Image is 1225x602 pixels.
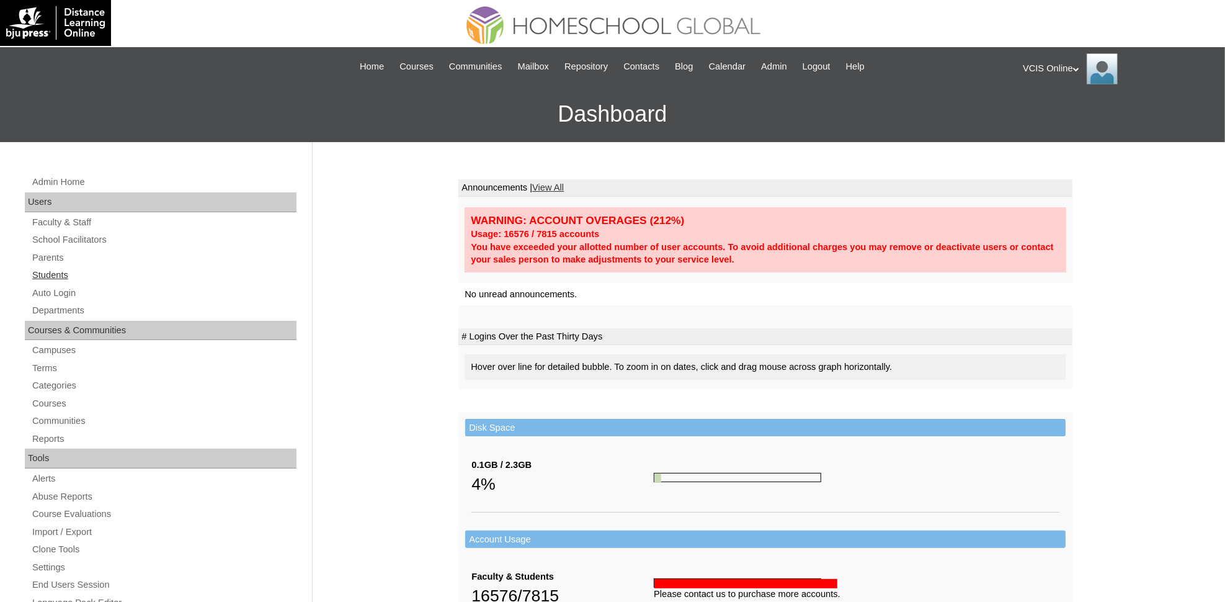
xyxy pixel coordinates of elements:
a: Admin Home [31,174,296,190]
a: Home [354,60,390,74]
span: Repository [564,60,608,74]
a: Clone Tools [31,542,296,557]
span: Mailbox [518,60,550,74]
a: Help [840,60,871,74]
a: Blog [669,60,699,74]
div: Courses & Communities [25,321,296,341]
a: Logout [796,60,837,74]
a: View All [532,182,564,192]
div: Tools [25,449,296,469]
a: End Users Session [31,577,296,593]
td: No unread announcements. [458,283,1072,306]
div: You have exceeded your allotted number of user accounts. To avoid additional charges you may remo... [471,241,1060,266]
span: Help [846,60,865,74]
a: Faculty & Staff [31,215,296,230]
a: Contacts [617,60,666,74]
span: Admin [761,60,787,74]
a: Campuses [31,343,296,358]
td: # Logins Over the Past Thirty Days [458,328,1072,346]
a: Reports [31,431,296,447]
a: Auto Login [31,285,296,301]
span: Communities [449,60,502,74]
td: Disk Space [465,419,1066,437]
div: 4% [471,472,654,496]
span: Contacts [623,60,659,74]
a: Mailbox [512,60,556,74]
td: Account Usage [465,531,1066,549]
a: Import / Export [31,524,296,540]
h3: Dashboard [6,86,1219,142]
a: Parents [31,250,296,266]
div: VCIS Online [1023,53,1213,84]
a: Categories [31,378,296,393]
a: School Facilitators [31,232,296,248]
a: Courses [31,396,296,411]
a: Admin [755,60,793,74]
a: Courses [393,60,440,74]
span: Logout [803,60,831,74]
span: Home [360,60,384,74]
span: Calendar [709,60,746,74]
span: Blog [675,60,693,74]
div: 0.1GB / 2.3GB [471,459,654,472]
a: Students [31,267,296,283]
td: Announcements | [458,179,1072,197]
img: VCIS Online Admin [1087,53,1118,84]
div: WARNING: ACCOUNT OVERAGES (212%) [471,213,1060,228]
a: Alerts [31,471,296,487]
div: Please contact us to purchase more accounts. [654,588,1059,601]
a: Communities [443,60,509,74]
span: Courses [399,60,434,74]
a: Communities [31,413,296,429]
div: Faculty & Students [471,570,654,583]
div: Users [25,192,296,212]
a: Calendar [703,60,752,74]
div: Hover over line for detailed bubble. To zoom in on dates, click and drag mouse across graph horiz... [465,354,1066,380]
a: Repository [558,60,614,74]
strong: Usage: 16576 / 7815 accounts [471,229,599,239]
a: Course Evaluations [31,506,296,522]
a: Terms [31,361,296,376]
img: logo-white.png [6,6,105,40]
a: Departments [31,303,296,318]
a: Abuse Reports [31,489,296,505]
a: Settings [31,560,296,575]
